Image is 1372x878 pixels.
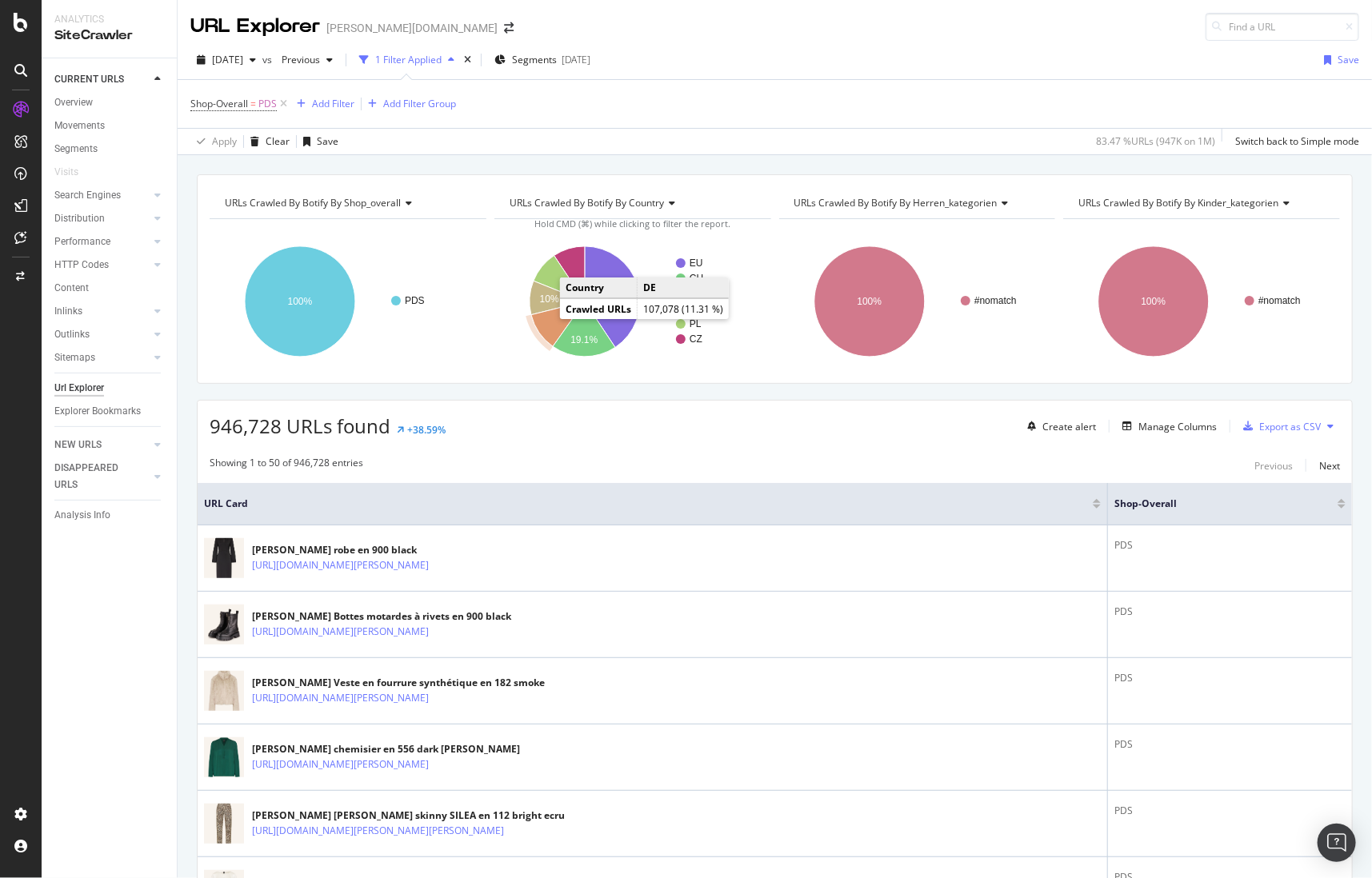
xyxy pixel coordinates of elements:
h4: URLs Crawled By Botify By herren_kategorien [791,190,1042,216]
text: 100% [288,296,313,307]
span: = [250,97,256,110]
span: URL Card [204,497,1089,511]
button: Previous [1254,456,1293,475]
td: DE [638,277,730,298]
div: Outlinks [54,326,90,343]
div: [PERSON_NAME] Bottes motardes à rivets en 900 black [252,609,511,624]
span: Shop-Overall [190,97,248,110]
a: NEW URLS [54,437,150,453]
div: Explorer Bookmarks [54,403,141,420]
text: 100% [1142,296,1166,307]
span: Previous [275,53,320,66]
a: Outlinks [54,326,150,343]
div: PDS [1114,737,1346,752]
a: Performance [54,233,150,250]
span: 2025 Aug. 18th [212,53,243,66]
div: A chart. [210,232,484,371]
div: [PERSON_NAME][DOMAIN_NAME] [326,20,498,36]
div: SiteCrawler [54,26,164,45]
a: Search Engines [54,187,150,204]
button: Manage Columns [1116,417,1217,436]
span: Segments [512,53,557,66]
a: Overview [54,94,166,111]
div: CURRENT URLS [54,71,124,88]
div: Inlinks [54,303,82,320]
div: Distribution [54,210,105,227]
a: [URL][DOMAIN_NAME][PERSON_NAME] [252,624,429,640]
a: Analysis Info [54,507,166,524]
a: Visits [54,164,94,181]
span: URLs Crawled By Botify By country [510,196,664,210]
div: [PERSON_NAME] Veste en fourrure synthétique en 182 smoke [252,676,545,690]
span: vs [262,53,275,66]
div: Analytics [54,13,164,26]
span: URLs Crawled By Botify By shop_overall [225,196,401,210]
button: Export as CSV [1237,413,1321,439]
button: 1 Filter Applied [353,47,461,73]
div: Segments [54,141,98,158]
div: Create alert [1042,420,1096,433]
div: Overview [54,94,93,111]
h4: URLs Crawled By Botify By country [506,190,757,216]
div: Export as CSV [1259,420,1321,433]
div: [PERSON_NAME] robe en 900 black [252,543,498,557]
svg: A chart. [494,232,769,371]
div: [PERSON_NAME] chemisier en 556 dark [PERSON_NAME] [252,742,520,756]
div: NEW URLS [54,437,102,453]
a: [URL][DOMAIN_NAME][PERSON_NAME] [252,756,429,772]
a: [URL][DOMAIN_NAME][PERSON_NAME] [252,690,429,706]
div: Manage Columns [1138,420,1217,433]
a: Inlinks [54,303,150,320]
div: Performance [54,233,110,250]
svg: A chart. [779,232,1054,371]
text: #nomatch [974,295,1017,306]
div: Open Intercom Messenger [1318,824,1356,862]
div: PDS [1114,605,1346,619]
h4: URLs Crawled By Botify By kinder_kategorien [1075,190,1326,216]
a: Sitemaps [54,349,150,366]
div: times [461,52,474,68]
div: arrow-right-arrow-left [504,22,514,34]
img: main image [204,531,244,585]
div: PDS [1114,538,1346,553]
div: PDS [1114,804,1346,818]
div: Save [1338,53,1359,66]
div: Next [1319,459,1340,473]
div: Add Filter [312,97,354,110]
div: DISAPPEARED URLS [54,460,135,493]
a: DISAPPEARED URLS [54,460,150,493]
div: Save [317,134,338,148]
text: 19.1% [570,334,598,345]
div: +38.59% [407,423,446,437]
span: URLs Crawled By Botify By herren_kategorien [794,196,998,210]
span: Shop-Overall [1114,497,1314,511]
div: [DATE] [562,53,590,66]
button: Save [1318,47,1359,73]
div: [PERSON_NAME] [PERSON_NAME] skinny SILEA en 112 bright ecru [252,808,574,823]
div: Clear [266,134,290,148]
button: Create alert [1021,413,1096,439]
div: Showing 1 to 50 of 946,728 entries [210,456,363,475]
text: PDS [405,295,425,306]
td: Crawled URLs [560,299,638,320]
button: Add Filter [290,94,354,114]
button: Add Filter Group [362,94,456,114]
span: URLs Crawled By Botify By kinder_kategorien [1078,196,1278,210]
td: 107,078 (11.31 %) [638,299,730,320]
button: Next [1319,456,1340,475]
div: Visits [54,164,78,181]
img: main image [204,796,244,851]
text: #nomatch [1258,295,1301,306]
text: CH [690,273,703,284]
button: Apply [190,129,237,154]
a: Movements [54,118,166,134]
span: Hold CMD (⌘) while clicking to filter the report. [534,218,731,229]
div: Search Engines [54,187,121,204]
div: HTTP Codes [54,257,109,273]
input: Find a URL [1206,13,1359,41]
svg: A chart. [1063,232,1338,371]
div: 83.47 % URLs ( 947K on 1M ) [1096,134,1215,148]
